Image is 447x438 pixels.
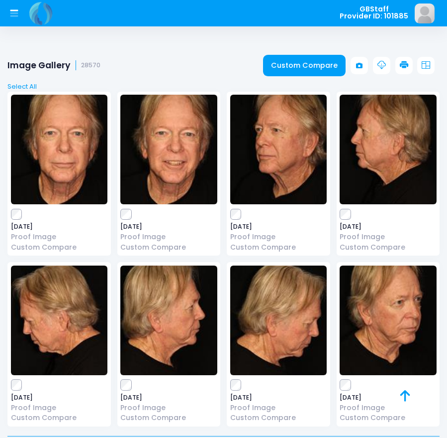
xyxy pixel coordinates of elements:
[263,55,346,76] a: Custom Compare
[11,395,108,401] span: [DATE]
[340,242,437,253] a: Custom Compare
[415,3,435,23] img: image
[340,395,437,401] span: [DATE]
[11,232,108,242] a: Proof Image
[7,60,100,71] h1: Image Gallery
[11,242,108,253] a: Custom Compare
[11,224,108,230] span: [DATE]
[81,62,100,69] small: 28570
[4,82,443,92] a: Select All
[340,403,437,413] a: Proof Image
[120,413,217,423] a: Custom Compare
[11,403,108,413] a: Proof Image
[11,266,108,375] img: image
[120,266,217,375] img: image
[11,95,108,204] img: image
[230,395,327,401] span: [DATE]
[340,232,437,242] a: Proof Image
[230,403,327,413] a: Proof Image
[340,224,437,230] span: [DATE]
[27,1,55,26] img: Logo
[230,232,327,242] a: Proof Image
[340,5,408,20] span: GBStaff Provider ID: 101885
[230,413,327,423] a: Custom Compare
[120,232,217,242] a: Proof Image
[230,224,327,230] span: [DATE]
[340,95,437,204] img: image
[120,95,217,204] img: image
[120,242,217,253] a: Custom Compare
[230,95,327,204] img: image
[11,413,108,423] a: Custom Compare
[120,403,217,413] a: Proof Image
[120,224,217,230] span: [DATE]
[230,242,327,253] a: Custom Compare
[120,395,217,401] span: [DATE]
[340,266,437,375] img: image
[340,413,437,423] a: Custom Compare
[230,266,327,375] img: image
